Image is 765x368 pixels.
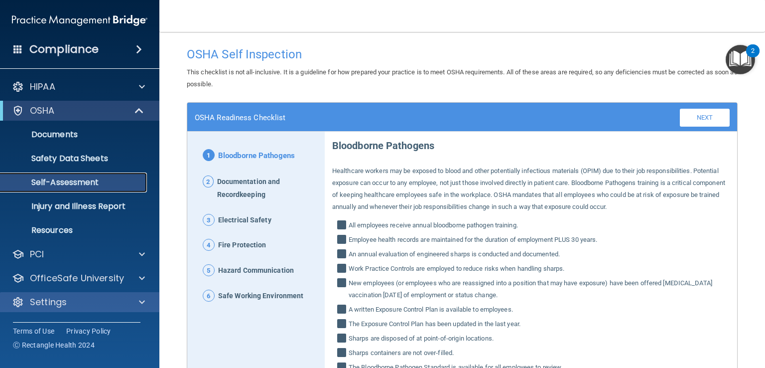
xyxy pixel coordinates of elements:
a: Terms of Use [13,326,54,336]
input: A written Exposure Control Plan is available to employees. [337,306,349,316]
input: Work Practice Controls are employed to reduce risks when handling sharps. [337,265,349,275]
input: Sharps containers are not over‐filled. [337,349,349,359]
input: An annual evaluation of engineered sharps is conducted and documented. [337,250,349,260]
p: Documents [6,130,142,140]
div: 2 [751,51,755,64]
span: 1 [203,149,215,161]
span: New employees (or employees who are reassigned into a position that may have exposure) have been ... [349,277,730,301]
span: Work Practice Controls are employed to reduce risks when handling sharps. [349,263,564,275]
span: 5 [203,264,215,276]
input: Employee health records are maintained for the duration of employment PLUS 30 years. [337,236,349,246]
p: Resources [6,225,142,235]
input: All employees receive annual bloodborne pathogen training. [337,221,349,231]
input: New employees (or employees who are reassigned into a position that may have exposure) have been ... [337,279,349,301]
h4: Compliance [29,42,99,56]
a: HIPAA [12,81,145,93]
span: Employee health records are maintained for the duration of employment PLUS 30 years. [349,234,597,246]
a: PCI [12,248,145,260]
a: OSHA [12,105,144,117]
iframe: Drift Widget Chat Controller [593,299,753,338]
a: Next [680,109,730,127]
a: OfficeSafe University [12,272,145,284]
span: Electrical Safety [218,214,271,227]
span: Sharps containers are not over‐filled. [349,347,454,359]
img: PMB logo [12,10,147,30]
h4: OSHA Readiness Checklist [195,113,285,122]
span: 6 [203,290,215,302]
span: The Exposure Control Plan has been updated in the last year. [349,318,520,330]
p: HIPAA [30,81,55,93]
button: Open Resource Center, 2 new notifications [726,45,755,74]
p: Healthcare workers may be exposed to blood and other potentially infectious materials (OPIM) due ... [332,165,730,213]
p: Self-Assessment [6,178,142,187]
input: The Exposure Control Plan has been updated in the last year. [337,320,349,330]
span: Documentation and Recordkeeping [217,176,317,201]
span: An annual evaluation of engineered sharps is conducted and documented. [349,248,560,260]
span: All employees receive annual bloodborne pathogen training. [349,219,518,231]
span: 3 [203,214,215,226]
p: OSHA [30,105,55,117]
span: Fire Protection [218,239,266,252]
span: Ⓒ Rectangle Health 2024 [13,340,95,350]
input: Sharps are disposed of at point‐of‐origin locations. [337,335,349,345]
span: A written Exposure Control Plan is available to employees. [349,304,513,316]
span: Sharps are disposed of at point‐of‐origin locations. [349,333,494,345]
p: Bloodborne Pathogens [332,132,730,155]
span: Bloodborne Pathogens [218,149,295,163]
h4: OSHA Self Inspection [187,48,738,61]
span: Hazard Communication [218,264,294,277]
p: Injury and Illness Report [6,201,142,211]
span: This checklist is not all-inclusive. It is a guideline for how prepared your practice is to meet ... [187,68,738,88]
p: Settings [30,296,67,308]
a: Settings [12,296,145,308]
p: OfficeSafe University [30,272,124,284]
span: Safe Working Environment [218,290,303,303]
span: 2 [203,176,214,187]
p: Safety Data Sheets [6,154,142,164]
a: Privacy Policy [66,326,111,336]
span: 4 [203,239,215,251]
p: PCI [30,248,44,260]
